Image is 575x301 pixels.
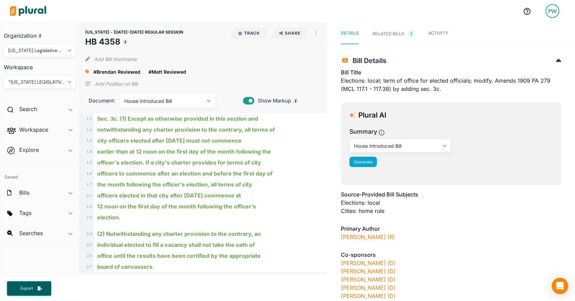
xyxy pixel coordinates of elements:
a: Activity [428,24,448,44]
button: Generate [349,157,377,167]
div: Tooltip anchor [122,39,128,45]
ins: board of canvassers. [97,263,154,270]
span: 1 . 2 [87,127,92,132]
span: Export [16,286,38,291]
div: Tooltip anchor [293,98,299,104]
h2: Tags [19,209,31,217]
a: #Brendan Reviewed [93,68,140,75]
div: House Introduced Bill [354,142,440,149]
div: Add tags [85,67,89,77]
a: #Matt Reviewed [149,68,186,75]
h4: Saved [0,165,79,182]
h3: Bill Title [341,68,561,76]
button: Share [272,27,308,39]
span: 1 . 5 [87,160,92,165]
div: House Introduced Bill [124,97,204,105]
ins: officer's election. If a city's charter provides for terms of city [97,159,261,166]
span: Generate [354,159,373,165]
h3: Summary [349,127,377,136]
ins: the month following the officer's election, all terms of city [97,181,252,188]
span: 1 . 7 [87,182,92,187]
span: 1 . 6 [87,171,92,176]
a: RELATED BILLS 1 [372,24,414,44]
ins: (2) Notwithstanding any charter provision to the contrary, an [97,230,261,237]
ins: office until the results have been certified by the appropriate [97,252,261,259]
a: [PERSON_NAME] (R) [341,233,395,240]
div: Open Intercom Messenger [552,278,568,294]
div: [US_STATE] Legislative Consultants [8,47,65,54]
span: 1 [408,30,414,38]
div: Tooltip anchor [37,33,43,39]
span: 2 . 4 [87,231,92,236]
span: 1 . 3 [87,138,92,143]
h3: Organization [4,26,76,41]
div: Elections: local; term of office for elected officials; modify. Amends 1909 PA 279 (MCL 117.1 - 1... [341,68,561,97]
ins: election. [97,214,120,221]
h1: HB 4358 [85,36,183,48]
a: [PERSON_NAME] (D) [341,284,396,291]
button: Share [270,27,310,39]
div: *[US_STATE] LEGISLATIVE CONSULTANTS [8,79,65,86]
h2: Explore [19,146,39,154]
button: Export [7,281,51,296]
p: Add Position on Bill [95,81,138,87]
span: 2 . 2 [87,204,92,209]
button: Add Bill Shortname [94,53,137,64]
ins: earlier than at 12 noon on the first day of the month following the [97,148,271,155]
h2: Workspace [19,126,48,133]
span: 1 . 1 [87,116,92,121]
div: RELATED BILLS [372,30,414,38]
span: 2 . 3 [87,215,92,220]
span: 2 . 6 [87,253,92,258]
span: Details [341,31,359,36]
div: Add Position Statement [85,79,138,89]
ins: officers elected in that city after [DATE] commence at [97,192,241,199]
a: PW [540,1,565,21]
div: Elections: local [341,198,561,207]
span: #Matt Reviewed [149,69,186,75]
h3: Plural AI [358,111,386,120]
ins: Sec. 3c. (1) Except as otherwise provided in this section and [97,115,258,122]
ins: officers to commence after an election and before the first day of [97,170,272,177]
span: Document: [85,97,112,105]
a: [PERSON_NAME] (D) [341,292,396,299]
h3: Source-Provided Bill Subjects [341,190,561,198]
span: [US_STATE] - [DATE]-[DATE] REGULAR SESSION [85,29,183,35]
ins: city officers elected after [DATE] must not commence [97,137,242,144]
a: [PERSON_NAME] (D) [341,276,396,283]
a: [PERSON_NAME] (D) [341,268,396,275]
span: Show Markup [254,97,291,105]
h3: Workspace [4,57,76,72]
h3: Primary Author [341,225,561,233]
span: 2 . 5 [87,242,92,247]
div: Cities: home rule [341,207,561,215]
span: 2 . 7 [87,264,92,269]
span: Activity [428,31,448,36]
ins: 12 noon on the first day of the month following the officer's [97,203,256,210]
h2: Searches [19,229,43,237]
h3: Co-sponsors [341,251,561,259]
ins: notwithstanding any charter provision to the contrary, all terms of [97,126,275,133]
div: PW [546,4,559,18]
h2: Bills [19,189,29,196]
h2: Search [19,105,37,113]
button: Track [231,27,267,39]
span: 1 . 4 [87,149,92,154]
span: 2 . 1 [87,193,92,198]
a: Details [341,24,359,44]
ins: individual elected to fill a vacancy shall not take the oath of [97,241,255,248]
span: #Brendan Reviewed [93,69,140,75]
span: Bill Details [349,57,386,65]
a: [PERSON_NAME] (D) [341,260,396,266]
